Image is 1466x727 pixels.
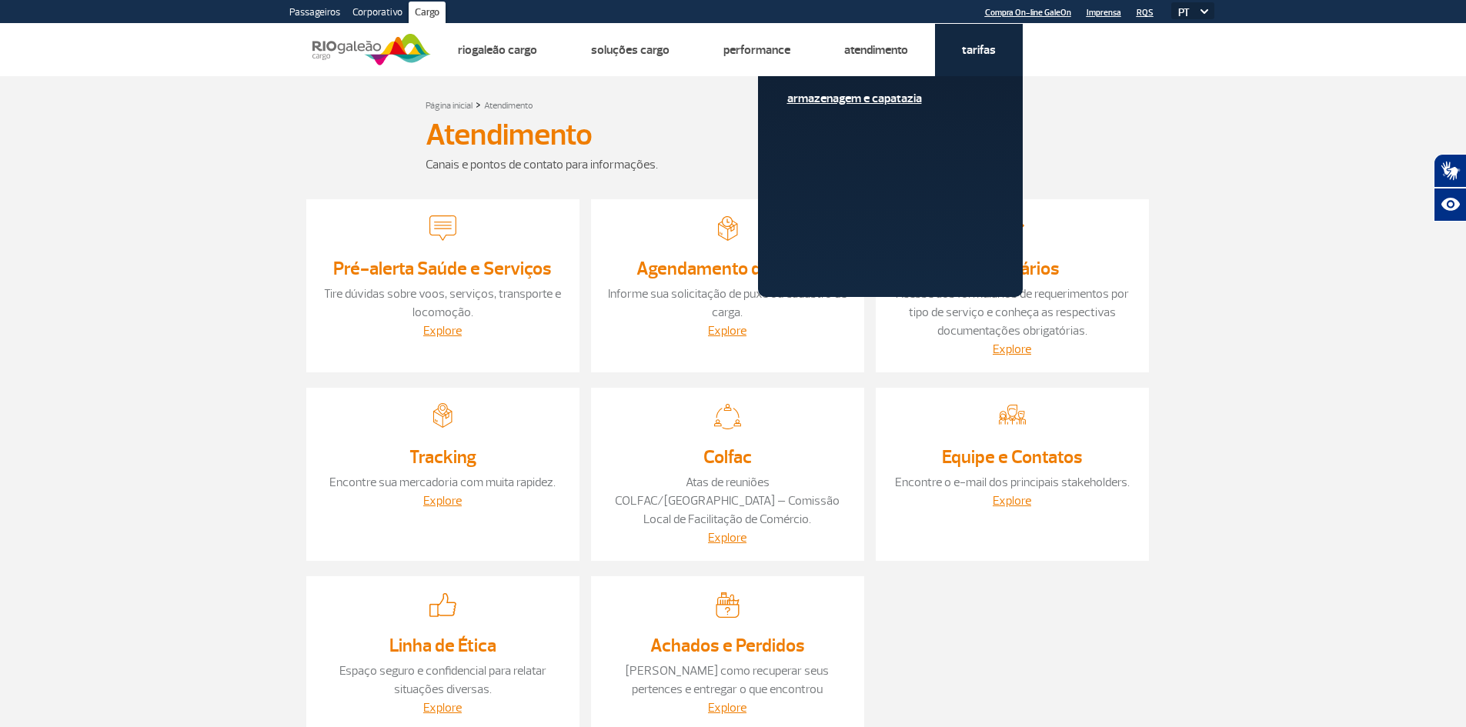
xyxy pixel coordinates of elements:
a: Tarifas [962,42,996,58]
a: Compra On-line GaleOn [985,8,1071,18]
img: Informe sua solicitação de puxe ou cadastro de carga. [714,215,741,242]
a: Linha de Ética [389,634,496,657]
a: Corporativo [346,2,409,26]
a: Encontre sua mercadoria com muita rapidez. [329,475,556,490]
div: Canais e pontos de contato para informações. [426,155,1041,174]
a: Explore [423,323,462,338]
a: Explore [708,700,746,715]
a: Página inicial [426,100,473,112]
a: Explore [708,530,746,545]
button: Abrir recursos assistivos. [1434,188,1466,222]
a: Atendimento [844,42,908,58]
a: Imprensa [1087,8,1121,18]
a: Armazenagem e Capatazia [787,90,993,107]
a: Colfac [703,445,752,469]
a: Explore [993,493,1031,509]
img: Espaço seguro e confidencial para relatar situações diversas. [429,592,456,619]
a: Encontre o e-mail dos principais stakeholders. [895,475,1130,490]
a: Informe sua solicitação de puxe ou cadastro de carga. [608,286,847,320]
a: Explore [423,700,462,715]
a: Riogaleão Cargo [458,42,537,58]
a: Passageiros [283,2,346,26]
img: Saiba como recuperar seus pertences e entregar o que encontrou [714,592,741,619]
a: Acesse aos formulários de requerimentos por tipo de serviço e conheça as respectivas documentaçõe... [896,286,1129,338]
a: Agendamento de Carga [636,257,819,280]
a: Atas de reuniões COLFAC/[GEOGRAPHIC_DATA] – Comissão Local de Facilitação de Comércio. [615,475,840,527]
img: Tire dúvidas sobre voos, serviços, transporte e locomoção. [429,215,456,242]
a: Tracking [409,445,476,469]
a: Soluções Cargo [591,42,670,58]
a: [PERSON_NAME] como recuperar seus pertences e entregar o que encontrou [626,663,829,697]
a: Equipe e Contatos [942,445,1083,469]
img: Encontre sua mercadoria com muita rapidez. [433,403,452,428]
a: Achados e Perdidos [650,634,805,657]
a: Pré-alerta Saúde e Serviços [333,257,552,280]
img: Atas de reuniões COLFAC/RJ – Comissão Local de Facilitação de Comércio. [714,403,741,430]
button: Abrir tradutor de língua de sinais. [1434,154,1466,188]
a: RQS [1137,8,1154,18]
a: Tire dúvidas sobre voos, serviços, transporte e locomoção. [324,286,561,320]
div: Plugin de acessibilidade da Hand Talk. [1434,154,1466,222]
a: > [476,95,481,113]
a: Atendimento [484,100,533,112]
a: Explore [708,323,746,338]
a: Cargo [409,2,446,26]
a: Explore [423,493,462,509]
h1: Atendimento [426,122,1041,148]
img: Encontre o e-mail dos principais stakeholders. [999,405,1026,425]
a: Espaço seguro e confidencial para relatar situações diversas. [339,663,546,697]
a: Performance [723,42,790,58]
a: Explore [993,342,1031,357]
